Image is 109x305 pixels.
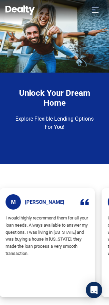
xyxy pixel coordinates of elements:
p: I would highly recommend them for all your loan needs. Always available to answer my questions. I... [5,215,89,291]
h4: Unlock Your Dream Home [13,88,96,108]
img: Dealty - Buy, Sell & Rent Homes [5,5,35,15]
button: Toggle navigation [87,4,104,15]
div: Open Intercom Messenger [86,282,102,298]
span: M [5,194,21,210]
p: Explore Flexible Lending Options For You! [13,115,96,131]
h5: [PERSON_NAME] [25,199,64,205]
